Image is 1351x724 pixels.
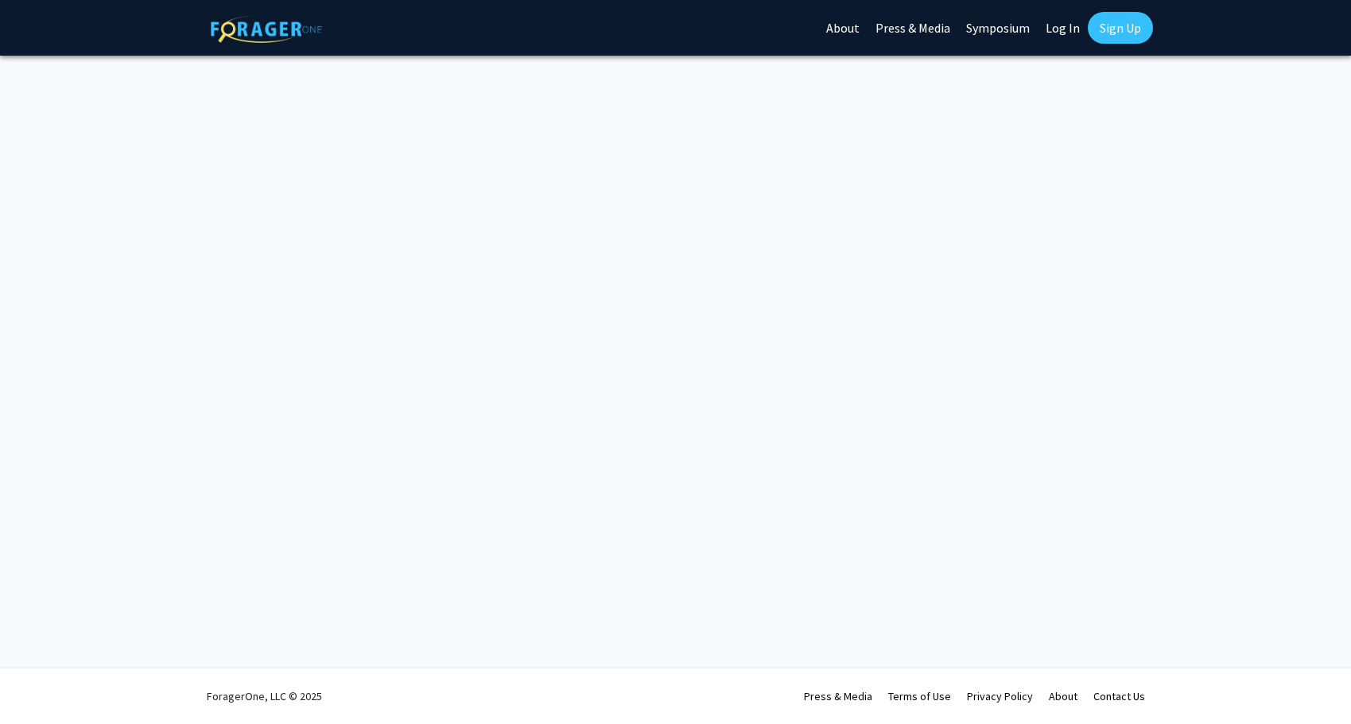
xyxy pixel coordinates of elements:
[1088,12,1153,44] a: Sign Up
[967,689,1033,703] a: Privacy Policy
[888,689,951,703] a: Terms of Use
[211,15,322,43] img: ForagerOne Logo
[804,689,872,703] a: Press & Media
[1093,689,1145,703] a: Contact Us
[1049,689,1077,703] a: About
[207,668,322,724] div: ForagerOne, LLC © 2025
